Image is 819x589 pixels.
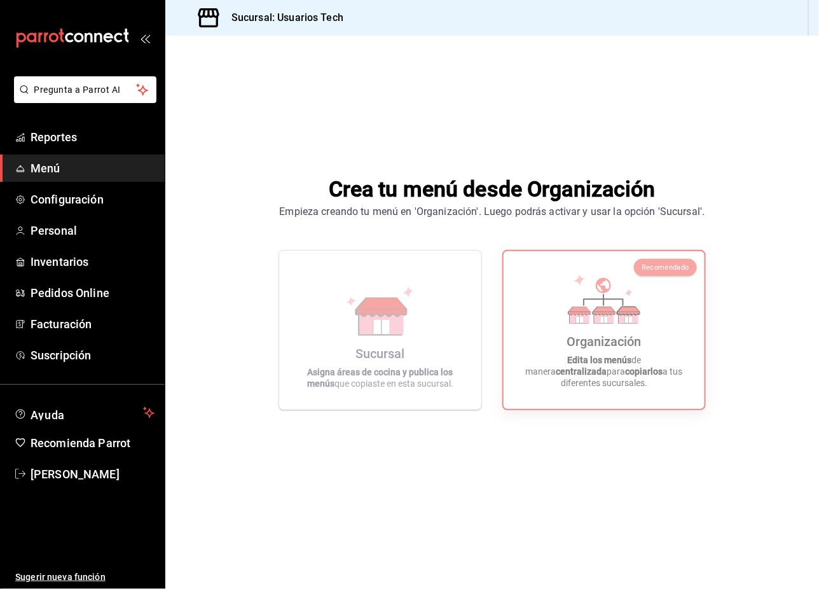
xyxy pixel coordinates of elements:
span: Facturación [31,315,155,333]
span: Pedidos Online [31,284,155,301]
span: Sugerir nueva función [15,571,155,584]
span: [PERSON_NAME] [31,466,155,483]
span: Suscripción [31,347,155,364]
h3: Sucursal: Usuarios Tech [221,10,343,25]
strong: Asigna áreas de cocina y publica los menús [307,367,453,389]
span: Recomendado [642,263,689,272]
p: que copiaste en esta sucursal. [294,366,466,389]
span: Inventarios [31,253,155,270]
h1: Crea tu menú desde Organización [279,174,705,204]
span: Configuración [31,191,155,208]
span: Personal [31,222,155,239]
p: de manera para a tus diferentes sucursales. [519,354,689,389]
span: Recomienda Parrot [31,434,155,452]
span: Pregunta a Parrot AI [34,83,137,97]
span: Reportes [31,128,155,146]
strong: copiarlos [626,366,663,377]
div: Sucursal [356,346,405,361]
strong: Edita los menús [567,355,631,365]
div: Organización [567,334,642,349]
div: Empieza creando tu menú en 'Organización'. Luego podrás activar y usar la opción 'Sucursal'. [279,204,705,219]
strong: centralizada [556,366,607,377]
a: Pregunta a Parrot AI [9,92,156,106]
button: open_drawer_menu [140,33,150,43]
button: Pregunta a Parrot AI [14,76,156,103]
span: Ayuda [31,405,138,420]
span: Menú [31,160,155,177]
